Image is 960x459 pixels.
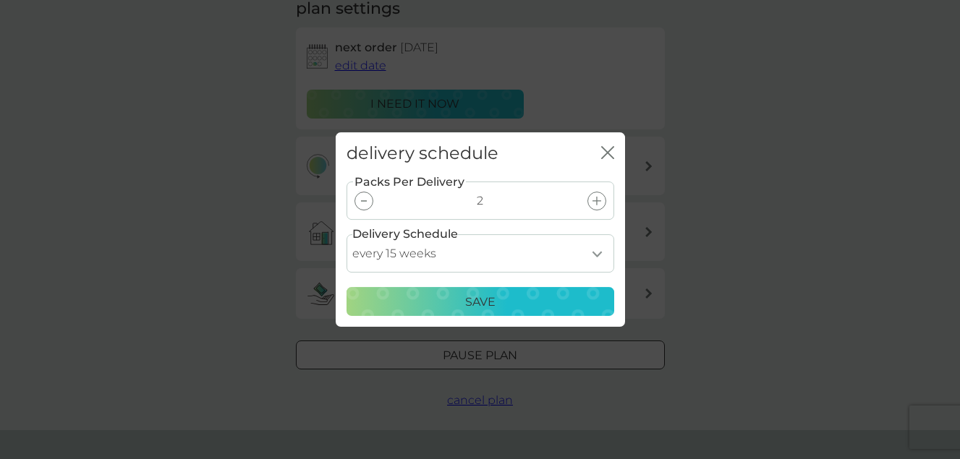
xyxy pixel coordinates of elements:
[347,143,498,164] h2: delivery schedule
[352,225,458,244] label: Delivery Schedule
[353,173,466,192] label: Packs Per Delivery
[601,146,614,161] button: close
[477,192,483,210] p: 2
[465,293,496,312] p: Save
[347,287,614,316] button: Save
